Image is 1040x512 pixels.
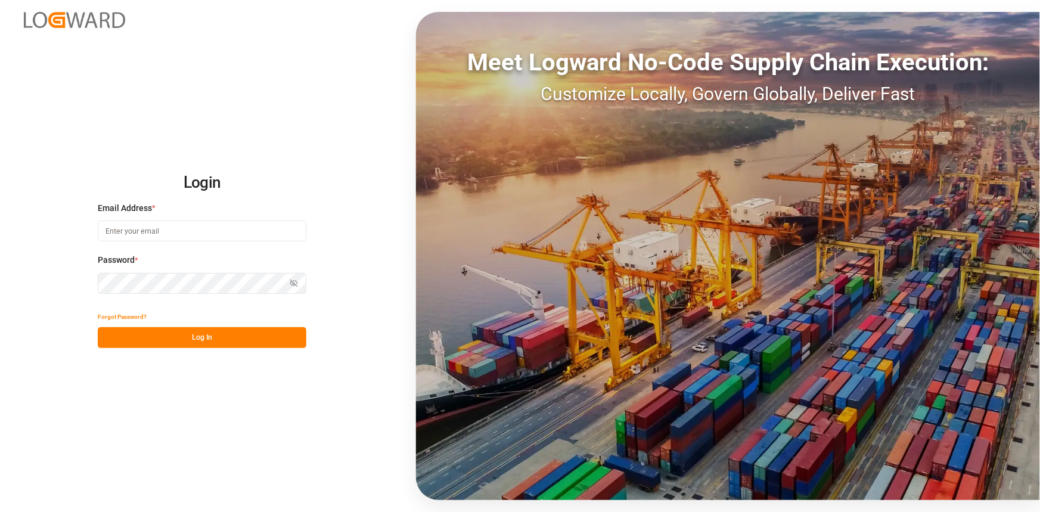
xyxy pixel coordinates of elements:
[98,327,306,348] button: Log In
[416,45,1040,80] div: Meet Logward No-Code Supply Chain Execution:
[98,254,135,266] span: Password
[416,80,1040,107] div: Customize Locally, Govern Globally, Deliver Fast
[98,221,306,241] input: Enter your email
[98,164,306,202] h2: Login
[24,12,125,28] img: Logward_new_orange.png
[98,202,152,215] span: Email Address
[98,306,147,327] button: Forgot Password?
